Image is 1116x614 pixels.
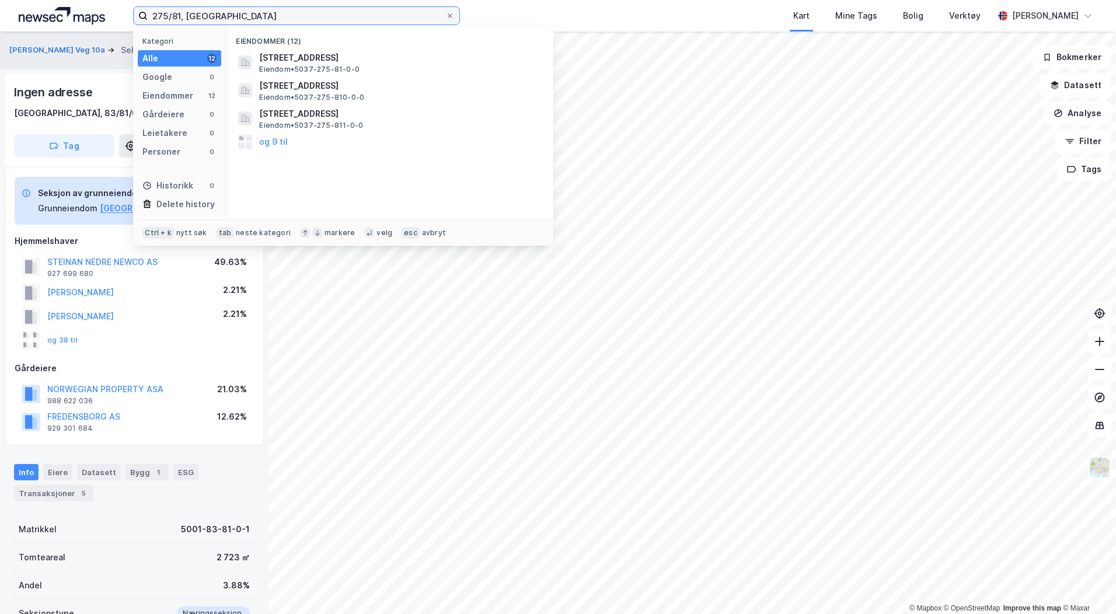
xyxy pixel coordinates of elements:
[15,234,254,248] div: Hjemmelshaver
[259,51,539,65] span: [STREET_ADDRESS]
[903,9,923,23] div: Bolig
[1057,158,1111,181] button: Tags
[152,466,164,478] div: 1
[38,201,97,215] div: Grunneiendom
[214,255,247,269] div: 49.63%
[207,110,217,119] div: 0
[1040,74,1111,97] button: Datasett
[259,107,539,121] span: [STREET_ADDRESS]
[226,27,553,48] div: Eiendommer (12)
[1058,558,1116,614] iframe: Chat Widget
[259,79,539,93] span: [STREET_ADDRESS]
[19,550,65,564] div: Tomteareal
[207,181,217,190] div: 0
[217,410,247,424] div: 12.62%
[14,464,39,480] div: Info
[1044,102,1111,125] button: Analyse
[223,307,247,321] div: 2.21%
[207,54,217,63] div: 12
[259,121,363,130] span: Eiendom • 5037-275-811-0-0
[1033,46,1111,69] button: Bokmerker
[217,227,234,239] div: tab
[402,227,420,239] div: esc
[1089,456,1111,479] img: Z
[217,550,250,564] div: 2 723 ㎡
[77,464,121,480] div: Datasett
[142,51,158,65] div: Alle
[1055,130,1111,153] button: Filter
[176,228,207,238] div: nytt søk
[142,145,180,159] div: Personer
[909,604,941,612] a: Mapbox
[47,396,93,406] div: 988 622 036
[19,578,42,592] div: Andel
[259,65,360,74] span: Eiendom • 5037-275-81-0-0
[125,464,169,480] div: Bygg
[142,70,172,84] div: Google
[121,43,153,57] div: Seksjon
[835,9,877,23] div: Mine Tags
[1012,9,1079,23] div: [PERSON_NAME]
[14,134,114,158] button: Tag
[376,228,392,238] div: velg
[236,228,291,238] div: neste kategori
[142,179,193,193] div: Historikk
[43,464,72,480] div: Eiere
[173,464,198,480] div: ESG
[19,522,57,536] div: Matrikkel
[142,89,193,103] div: Eiendommer
[325,228,355,238] div: markere
[47,424,93,433] div: 929 301 684
[142,126,187,140] div: Leietakere
[181,522,250,536] div: 5001-83-81-0-1
[14,83,95,102] div: Ingen adresse
[38,186,215,200] div: Seksjon av grunneiendom
[207,147,217,156] div: 0
[223,578,250,592] div: 3.88%
[14,485,94,501] div: Transaksjoner
[1003,604,1061,612] a: Improve this map
[148,7,445,25] input: Søk på adresse, matrikkel, gårdeiere, leietakere eller personer
[207,128,217,138] div: 0
[793,9,810,23] div: Kart
[47,269,93,278] div: 927 699 680
[259,93,364,102] span: Eiendom • 5037-275-810-0-0
[259,135,288,149] button: og 9 til
[217,382,247,396] div: 21.03%
[949,9,981,23] div: Verktøy
[1058,558,1116,614] div: Kontrollprogram for chat
[142,37,221,46] div: Kategori
[14,106,145,120] div: [GEOGRAPHIC_DATA], 83/81/0/1
[19,7,105,25] img: logo.a4113a55bc3d86da70a041830d287a7e.svg
[78,487,89,499] div: 5
[156,197,215,211] div: Delete history
[223,283,247,297] div: 2.21%
[9,44,107,56] button: [PERSON_NAME] Veg 10a
[142,107,184,121] div: Gårdeiere
[15,361,254,375] div: Gårdeiere
[207,72,217,82] div: 0
[100,201,215,215] button: [GEOGRAPHIC_DATA], 83/81
[422,228,446,238] div: avbryt
[944,604,1000,612] a: OpenStreetMap
[207,91,217,100] div: 12
[142,227,174,239] div: Ctrl + k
